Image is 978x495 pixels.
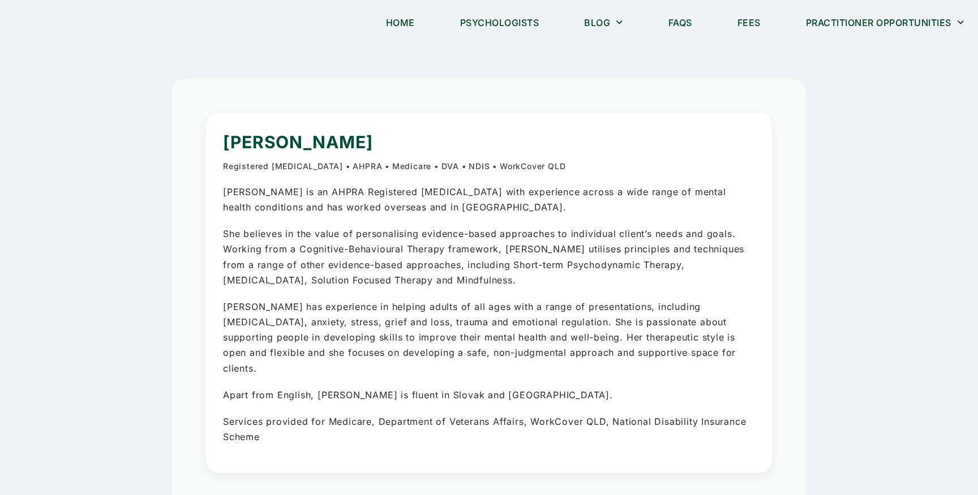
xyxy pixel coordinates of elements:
a: FAQs [654,10,706,36]
p: She believes in the value of personalising evidence-based approaches to individual client’s needs... [223,226,755,288]
p: [PERSON_NAME] is an AHPRA Registered [MEDICAL_DATA] with experience across a wide range of mental... [223,184,755,215]
h1: [PERSON_NAME] [223,130,755,154]
p: Registered [MEDICAL_DATA] • AHPRA • Medicare • DVA • NDIS • WorkCover QLD [223,160,755,173]
a: Blog [570,10,637,36]
p: Apart from English, [PERSON_NAME] is fluent in Slovak and [GEOGRAPHIC_DATA]. [223,388,755,403]
p: Services provided for Medicare, Department of Veterans Affairs, WorkCover QLD, National Disabilit... [223,414,755,445]
a: Fees [723,10,775,36]
p: [PERSON_NAME] has experience in helping adults of all ages with a range of presentations, includi... [223,299,755,376]
a: Home [372,10,429,36]
a: Psychologists [446,10,554,36]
